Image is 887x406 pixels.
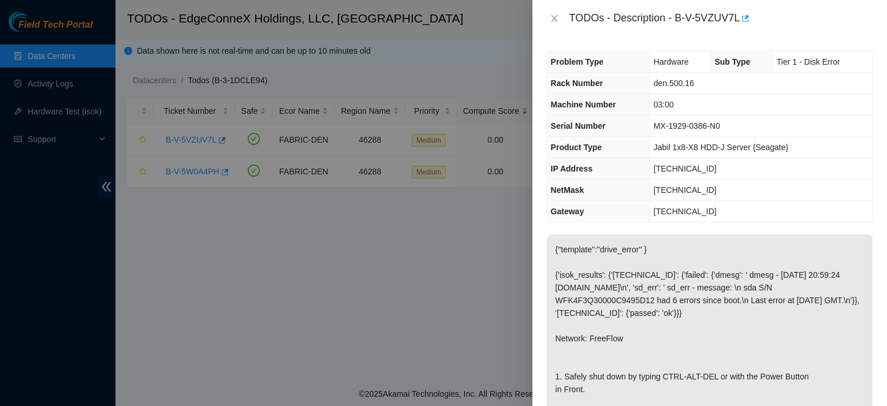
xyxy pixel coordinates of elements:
[654,100,674,109] span: 03:00
[654,185,717,195] span: [TECHNICAL_ID]
[654,164,717,173] span: [TECHNICAL_ID]
[654,79,694,88] span: den.500.16
[550,14,559,23] span: close
[654,207,717,216] span: [TECHNICAL_ID]
[714,57,750,66] span: Sub Type
[654,121,720,131] span: MX-1929-0386-N0
[551,57,604,66] span: Problem Type
[551,164,592,173] span: IP Address
[551,143,602,152] span: Product Type
[546,13,562,24] button: Close
[569,9,873,28] div: TODOs - Description - B-V-5VZUV7L
[551,79,603,88] span: Rack Number
[551,100,616,109] span: Machine Number
[777,57,840,66] span: Tier 1 - Disk Error
[551,207,584,216] span: Gateway
[654,57,689,66] span: Hardware
[654,143,788,152] span: Jabil 1x8-X8 HDD-J Server {Seagate}
[551,121,606,131] span: Serial Number
[551,185,584,195] span: NetMask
